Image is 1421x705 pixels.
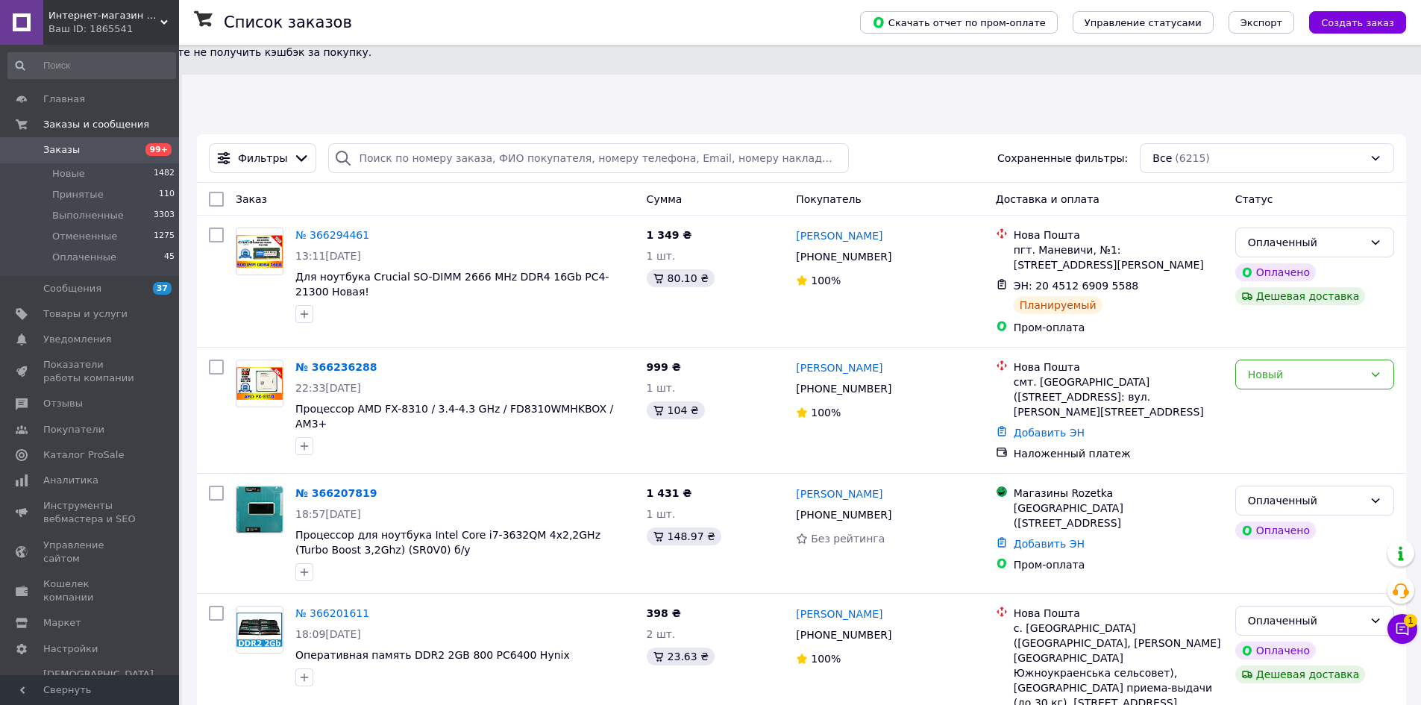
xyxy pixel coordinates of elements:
a: Фото товару [236,228,283,275]
span: Заказы и сообщения [43,118,149,131]
button: Экспорт [1229,11,1294,34]
span: Процессор AMD FX-8310 / 3.4-4.3 GHz / FD8310WMHKBOX / AM3+ [295,403,613,430]
span: Отзывы [43,397,83,410]
span: Сумма [647,193,683,205]
div: Нова Пошта [1014,360,1223,375]
div: Нова Пошта [1014,228,1223,242]
a: Для ноутбука Crucial SO-DIMM 2666 MHz DDR4 16Gb PC4-21300 Новая! [295,271,609,298]
input: Поиск по номеру заказа, ФИО покупателя, номеру телефона, Email, номеру накладной [328,143,848,173]
span: Статус [1235,193,1273,205]
span: ЭН: 20 4512 6909 5588 [1014,280,1139,292]
a: Процессор для ноутбука Intel Core i7-3632QM 4x2,2GHz (Turbo Boost 3,2Ghz) (SR0V0) б/у [295,529,600,556]
span: Настройки [43,642,98,656]
button: Скачать отчет по пром-оплате [860,11,1058,34]
span: Главная [43,93,85,106]
span: Оплаченные [52,251,116,264]
div: 148.97 ₴ [647,527,721,545]
a: № 366207819 [295,487,377,499]
div: Оплаченный [1248,612,1364,629]
span: 1 [1404,614,1417,627]
span: 1482 [154,167,175,181]
span: Управление сайтом [43,539,138,565]
div: [PHONE_NUMBER] [793,624,894,645]
span: 3303 [154,209,175,222]
div: [GEOGRAPHIC_DATA] ([STREET_ADDRESS] [1014,501,1223,530]
div: 23.63 ₴ [647,648,715,665]
span: 398 ₴ [647,607,681,619]
div: Оплаченный [1248,234,1364,251]
div: Оплачено [1235,642,1316,659]
span: (6215) [1175,152,1210,164]
button: Чат с покупателем1 [1387,614,1417,644]
div: пгт. Маневичи, №1: [STREET_ADDRESS][PERSON_NAME] [1014,242,1223,272]
span: Без рейтинга [811,533,885,545]
span: 99+ [145,143,172,156]
button: Управление статусами [1073,11,1214,34]
div: Наложенный платеж [1014,446,1223,461]
a: № 366201611 [295,607,369,619]
span: Покупатель [796,193,862,205]
span: Товары и услуги [43,307,128,321]
a: Фото товару [236,486,283,533]
div: Нова Пошта [1014,606,1223,621]
span: Отмененные [52,230,117,243]
a: [PERSON_NAME] [796,360,882,375]
div: Оплаченный [1248,492,1364,509]
span: 1 шт. [647,508,676,520]
a: № 366236288 [295,361,377,373]
a: Фото товару [236,606,283,654]
span: Интернет-магазин mainboard [48,9,160,22]
a: [PERSON_NAME] [796,486,882,501]
div: Дешевая доставка [1235,287,1366,305]
img: Фото товару [236,367,283,399]
h1: Список заказов [224,13,352,31]
span: 37 [153,282,172,295]
span: Новые [52,167,85,181]
div: [PHONE_NUMBER] [793,504,894,525]
span: Управление статусами [1085,17,1202,28]
span: Выполненные [52,209,124,222]
a: [PERSON_NAME] [796,228,882,243]
div: 104 ₴ [647,401,705,419]
div: Дешевая доставка [1235,665,1366,683]
div: Оплачено [1235,521,1316,539]
div: Пром-оплата [1014,320,1223,335]
div: [PHONE_NUMBER] [793,378,894,399]
div: [PHONE_NUMBER] [793,246,894,267]
div: смт. [GEOGRAPHIC_DATA] ([STREET_ADDRESS]: вул. [PERSON_NAME][STREET_ADDRESS] [1014,375,1223,419]
div: Планируемый [1014,296,1102,314]
span: Показатели работы компании [43,358,138,385]
span: 2 шт. [647,628,676,640]
a: Добавить ЭН [1014,538,1085,550]
img: Фото товару [236,612,283,648]
span: Экспорт [1240,17,1282,28]
span: 18:09[DATE] [295,628,361,640]
a: Добавить ЭН [1014,427,1085,439]
span: 45 [164,251,175,264]
span: 100% [811,407,841,419]
span: 18:57[DATE] [295,508,361,520]
div: Пром-оплата [1014,557,1223,572]
a: Оперативная память DDR2 2GB 800 PC6400 Hynix [295,649,570,661]
span: Сообщения [43,282,101,295]
a: № 366294461 [295,229,369,241]
div: Ваш ID: 1865541 [48,22,179,36]
input: Поиск [7,52,176,79]
span: 1 349 ₴ [647,229,692,241]
div: 80.10 ₴ [647,269,715,287]
span: Все [1152,151,1172,166]
span: Фильтры [238,151,287,166]
div: Оплачено [1235,263,1316,281]
span: 13:11[DATE] [295,250,361,262]
span: 100% [811,653,841,665]
span: 999 ₴ [647,361,681,373]
span: Принятые [52,188,104,201]
span: 1 431 ₴ [647,487,692,499]
span: Аналитика [43,474,98,487]
span: 100% [811,275,841,286]
span: Покупатели [43,423,104,436]
a: Создать заказ [1294,16,1406,28]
